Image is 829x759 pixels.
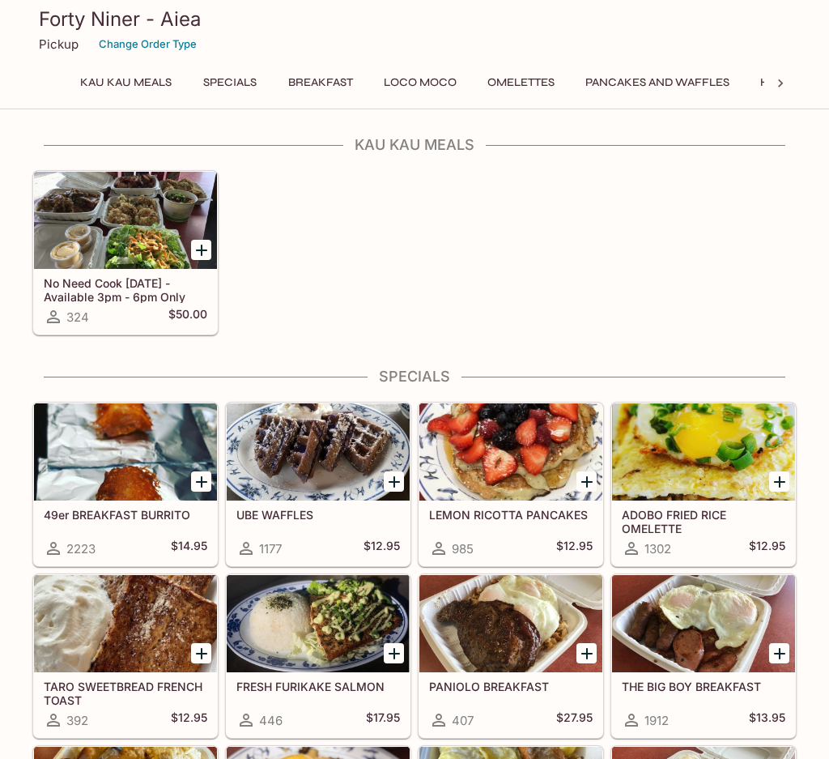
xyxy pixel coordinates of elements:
[44,508,207,522] h5: 49er BREAKFAST BURRITO
[419,403,602,501] div: LEMON RICOTTA PANCAKES
[227,403,410,501] div: UBE WAFFLES
[32,136,797,154] h4: Kau Kau Meals
[429,680,593,693] h5: PANIOLO BREAKFAST
[644,713,669,728] span: 1912
[191,471,211,492] button: Add 49er BREAKFAST BURRITO
[611,574,796,738] a: THE BIG BOY BREAKFAST1912$13.95
[419,403,603,566] a: LEMON RICOTTA PANCAKES985$12.95
[611,403,796,566] a: ADOBO FRIED RICE OMELETTE1302$12.95
[259,541,282,556] span: 1177
[769,643,789,663] button: Add THE BIG BOY BREAKFAST
[622,680,785,693] h5: THE BIG BOY BREAKFAST
[39,36,79,52] p: Pickup
[419,575,602,672] div: PANIOLO BREAKFAST
[769,471,789,492] button: Add ADOBO FRIED RICE OMELETTE
[66,541,96,556] span: 2223
[32,368,797,386] h4: Specials
[429,508,593,522] h5: LEMON RICOTTA PANCAKES
[91,32,204,57] button: Change Order Type
[191,643,211,663] button: Add TARO SWEETBREAD FRENCH TOAST
[44,680,207,706] h5: TARO SWEETBREAD FRENCH TOAST
[34,575,217,672] div: TARO SWEETBREAD FRENCH TOAST
[71,71,181,94] button: Kau Kau Meals
[452,541,474,556] span: 985
[34,403,217,501] div: 49er BREAKFAST BURRITO
[749,539,785,558] h5: $12.95
[227,575,410,672] div: FRESH FURIKAKE SALMON
[191,240,211,260] button: Add No Need Cook Today - Available 3pm - 6pm Only
[226,574,410,738] a: FRESH FURIKAKE SALMON446$17.95
[66,309,89,325] span: 324
[171,710,207,730] h5: $12.95
[749,710,785,730] h5: $13.95
[366,710,400,730] h5: $17.95
[236,508,400,522] h5: UBE WAFFLES
[622,508,785,535] h5: ADOBO FRIED RICE OMELETTE
[419,574,603,738] a: PANIOLO BREAKFAST407$27.95
[34,172,217,269] div: No Need Cook Today - Available 3pm - 6pm Only
[226,403,410,566] a: UBE WAFFLES1177$12.95
[644,541,671,556] span: 1302
[193,71,266,94] button: Specials
[384,471,404,492] button: Add UBE WAFFLES
[576,71,738,94] button: Pancakes and Waffles
[612,575,795,672] div: THE BIG BOY BREAKFAST
[66,713,88,728] span: 392
[279,71,362,94] button: Breakfast
[33,574,218,738] a: TARO SWEETBREAD FRENCH TOAST392$12.95
[375,71,466,94] button: Loco Moco
[478,71,563,94] button: Omelettes
[259,713,283,728] span: 446
[33,171,218,335] a: No Need Cook [DATE] - Available 3pm - 6pm Only324$50.00
[612,403,795,501] div: ADOBO FRIED RICE OMELETTE
[33,403,218,566] a: 49er BREAKFAST BURRITO2223$14.95
[236,680,400,693] h5: FRESH FURIKAKE SALMON
[576,471,597,492] button: Add LEMON RICOTTA PANCAKES
[44,276,207,303] h5: No Need Cook [DATE] - Available 3pm - 6pm Only
[168,307,207,326] h5: $50.00
[452,713,474,728] span: 407
[576,643,597,663] button: Add PANIOLO BREAKFAST
[39,6,790,32] h3: Forty Niner - Aiea
[171,539,207,558] h5: $14.95
[556,710,593,730] h5: $27.95
[556,539,593,558] h5: $12.95
[384,643,404,663] button: Add FRESH FURIKAKE SALMON
[363,539,400,558] h5: $12.95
